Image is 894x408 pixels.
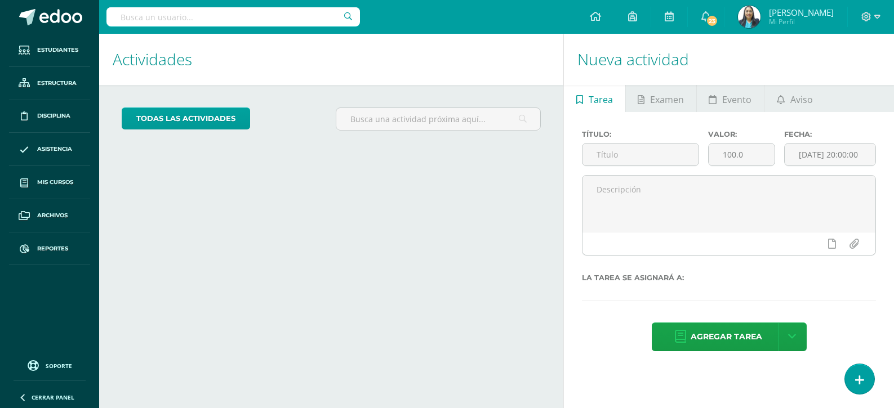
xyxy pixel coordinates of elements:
span: [PERSON_NAME] [769,7,834,18]
span: Reportes [37,244,68,253]
span: Soporte [46,362,72,370]
a: Aviso [764,85,825,112]
span: Archivos [37,211,68,220]
a: Archivos [9,199,90,232]
input: Puntos máximos [709,144,774,165]
input: Título [582,144,699,165]
h1: Nueva actividad [577,34,880,85]
span: Mi Perfil [769,17,834,26]
input: Busca un usuario... [106,7,360,26]
span: 23 [706,15,718,27]
a: Reportes [9,232,90,266]
a: Estudiantes [9,34,90,67]
a: Asistencia [9,133,90,166]
span: Evento [722,86,751,113]
img: dc7d38de1d5b52360c8bb618cee5abea.png [738,6,760,28]
a: Soporte [14,357,86,373]
input: Busca una actividad próxima aquí... [336,108,540,130]
span: Cerrar panel [32,393,74,401]
span: Asistencia [37,145,72,154]
label: Título: [582,130,699,138]
label: Valor: [708,130,775,138]
a: Evento [697,85,764,112]
a: Examen [626,85,696,112]
span: Agregar tarea [691,323,762,351]
a: Mis cursos [9,166,90,199]
a: Estructura [9,67,90,100]
a: Tarea [564,85,625,112]
span: Tarea [589,86,613,113]
span: Aviso [790,86,813,113]
a: Disciplina [9,100,90,133]
span: Examen [650,86,684,113]
span: Estudiantes [37,46,78,55]
span: Estructura [37,79,77,88]
h1: Actividades [113,34,550,85]
input: Fecha de entrega [785,144,875,165]
label: Fecha: [784,130,876,138]
a: todas las Actividades [122,107,250,129]
label: La tarea se asignará a: [582,274,876,282]
span: Mis cursos [37,178,73,187]
span: Disciplina [37,111,70,120]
